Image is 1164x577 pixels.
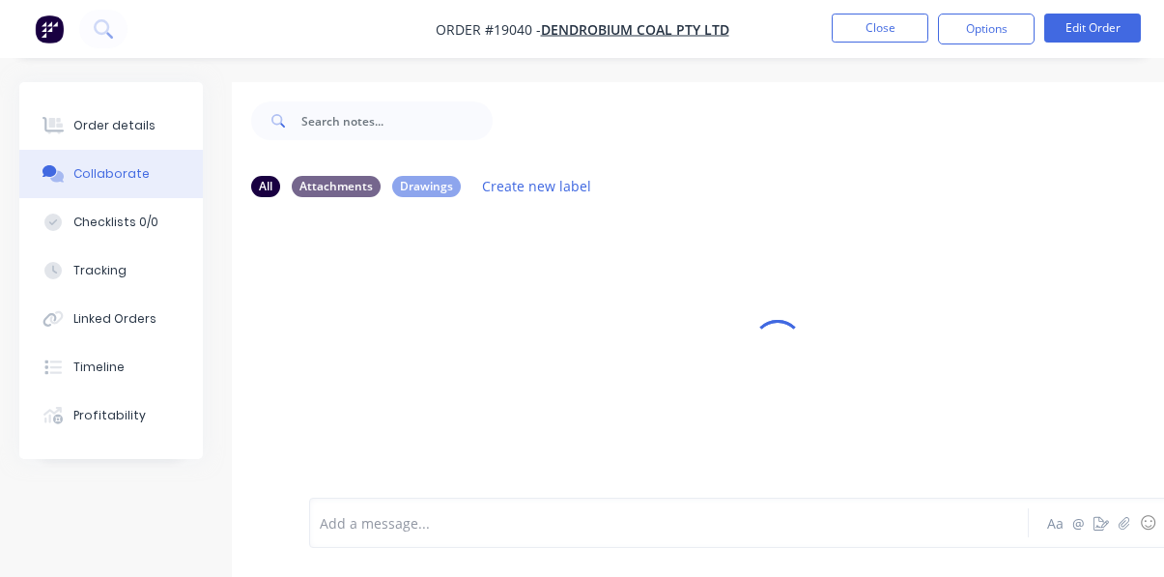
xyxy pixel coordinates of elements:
div: Tracking [73,262,127,279]
button: Order details [19,101,203,150]
button: ☺ [1136,511,1159,534]
div: Checklists 0/0 [73,214,158,231]
button: Checklists 0/0 [19,198,203,246]
button: Tracking [19,246,203,295]
button: @ [1066,511,1090,534]
img: Factory [35,14,64,43]
button: Options [938,14,1035,44]
a: Dendrobium Coal Pty Ltd [541,20,729,39]
button: Collaborate [19,150,203,198]
button: Edit Order [1044,14,1141,43]
div: Linked Orders [73,310,156,328]
button: Close [832,14,928,43]
button: Linked Orders [19,295,203,343]
div: Timeline [73,359,125,376]
div: Profitability [73,407,146,424]
button: Profitability [19,391,203,440]
div: Collaborate [73,165,150,183]
div: Order details [73,117,156,134]
button: Aa [1043,511,1066,534]
span: Order #19040 - [436,20,541,39]
button: Timeline [19,343,203,391]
